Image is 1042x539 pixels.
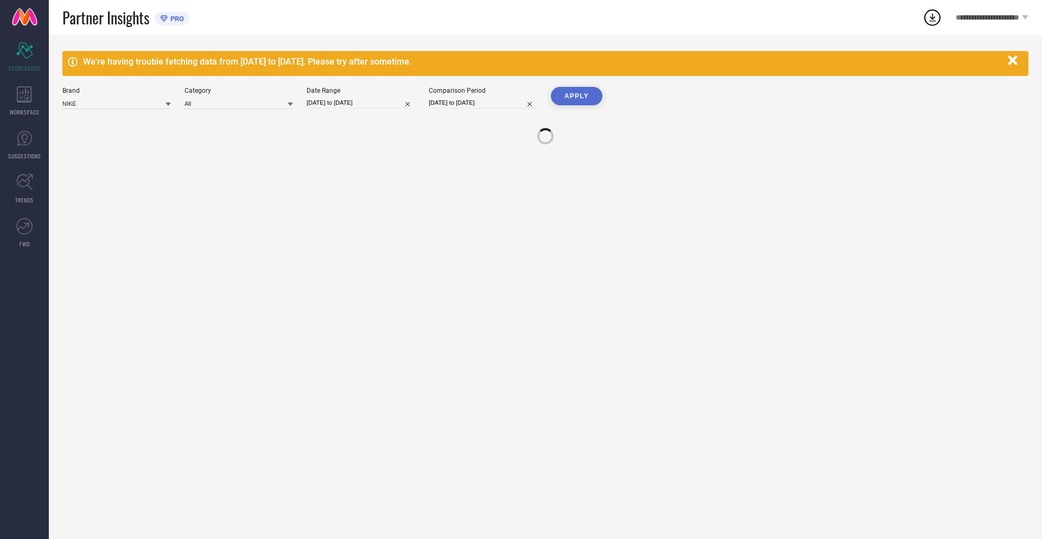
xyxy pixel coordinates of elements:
[923,8,942,27] div: Open download list
[185,87,293,94] div: Category
[20,240,30,248] span: FWD
[62,7,149,29] span: Partner Insights
[83,56,1002,67] div: We're having trouble fetching data from [DATE] to [DATE]. Please try after sometime.
[429,97,537,109] input: Select comparison period
[10,108,40,116] span: WORKSPACE
[8,152,41,160] span: SUGGESTIONS
[168,15,184,23] span: PRO
[15,196,34,204] span: TRENDS
[9,64,41,72] span: SCORECARDS
[429,87,537,94] div: Comparison Period
[307,97,415,109] input: Select date range
[62,87,171,94] div: Brand
[551,87,602,105] button: APPLY
[307,87,415,94] div: Date Range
